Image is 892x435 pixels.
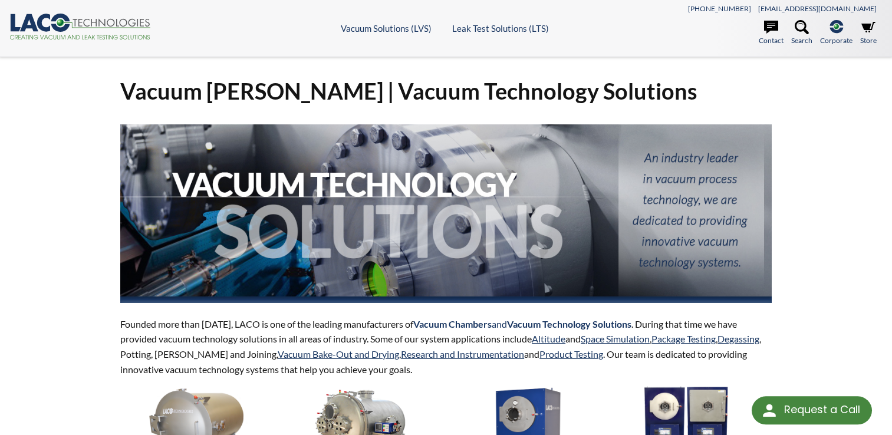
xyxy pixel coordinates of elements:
[759,20,784,46] a: Contact
[717,333,759,344] a: Degassing
[120,77,772,106] h1: Vacuum [PERSON_NAME] | Vacuum Technology Solutions
[532,333,565,344] a: Altitude
[581,333,650,344] a: Space Simulation
[651,333,716,344] a: Package Testing
[860,20,877,46] a: Store
[278,348,399,360] a: Vacuum Bake-Out and Drying
[120,317,772,377] p: Founded more than [DATE], LACO is one of the leading manufacturers of . During that time we have ...
[413,318,492,329] strong: Vacuum Chambers
[413,318,631,329] span: and
[688,4,751,13] a: [PHONE_NUMBER]
[752,396,872,424] div: Request a Call
[539,348,603,360] a: Product Testing
[120,124,772,303] img: Vacuum Technology Solutions Header
[791,20,812,46] a: Search
[507,318,631,329] strong: Vacuum Technology Solutions
[452,23,549,34] a: Leak Test Solutions (LTS)
[401,348,524,360] a: Research and Instrumentation
[341,23,432,34] a: Vacuum Solutions (LVS)
[784,396,860,423] div: Request a Call
[820,35,852,46] span: Corporate
[760,401,779,420] img: round button
[758,4,877,13] a: [EMAIL_ADDRESS][DOMAIN_NAME]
